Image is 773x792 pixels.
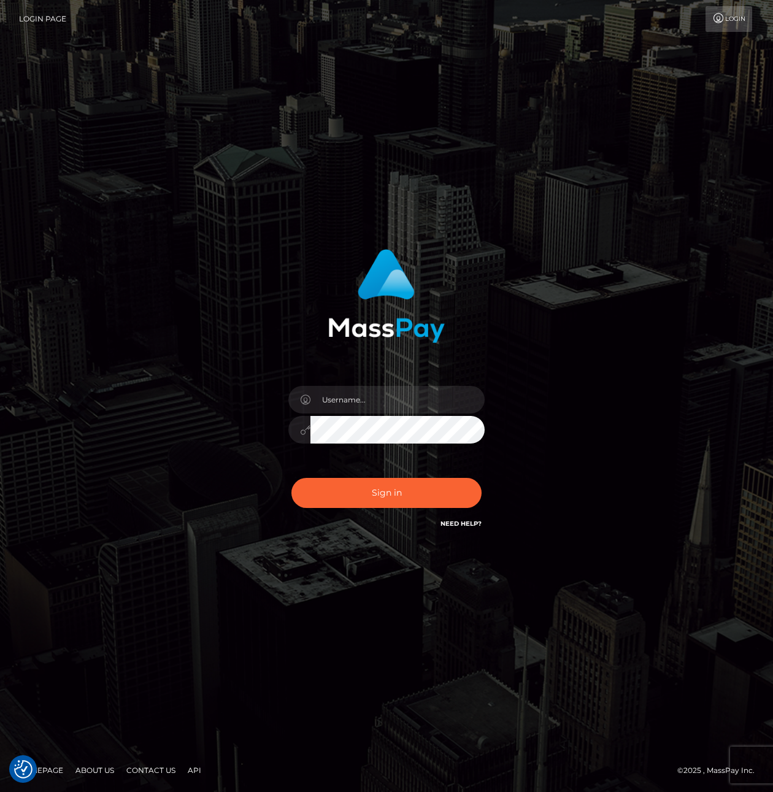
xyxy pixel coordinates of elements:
[291,478,482,508] button: Sign in
[183,761,206,780] a: API
[706,6,752,32] a: Login
[14,760,33,779] button: Consent Preferences
[14,760,33,779] img: Revisit consent button
[71,761,119,780] a: About Us
[440,520,482,528] a: Need Help?
[310,386,485,413] input: Username...
[677,764,764,777] div: © 2025 , MassPay Inc.
[328,249,445,343] img: MassPay Login
[121,761,180,780] a: Contact Us
[19,6,66,32] a: Login Page
[13,761,68,780] a: Homepage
